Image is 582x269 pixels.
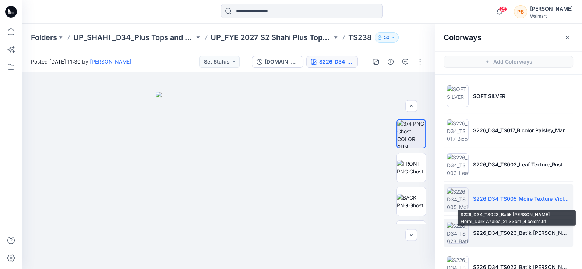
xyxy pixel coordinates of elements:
[447,153,469,175] img: S226_D34_TS003_Leaf Texture_Rusty Red_64cm.tif
[530,13,573,19] div: Walmart
[447,85,469,107] img: SOFT SILVER
[252,56,303,68] button: [DOMAIN_NAME] (upload)
[473,195,570,202] p: S226_D34_TS005_Moire Texture_Violet Surprise_9.14cm.tif
[384,33,389,42] p: 50
[385,56,396,68] button: Details
[31,58,131,65] span: Posted [DATE] 11:30 by
[31,32,57,43] a: Folders
[447,119,469,141] img: S226_D34_TS017_Bicolor Paisley_Maroon Supreme_64cm (1)
[348,32,372,43] p: TS238
[265,58,299,66] div: [DOMAIN_NAME] (upload)
[473,92,505,100] p: SOFT SILVER
[499,6,507,12] span: 25
[90,58,131,65] a: [PERSON_NAME]
[156,92,301,269] img: eyJhbGciOiJIUzI1NiIsImtpZCI6IjAiLCJzbHQiOiJzZXMiLCJ0eXAiOiJKV1QifQ.eyJkYXRhIjp7InR5cGUiOiJzdG9yYW...
[375,32,399,43] button: 50
[473,161,570,168] p: S226_D34_TS003_Leaf Texture_Rusty Red_64cm.tif
[444,33,482,42] h2: Colorways
[73,32,194,43] a: UP_SHAHI _D34_Plus Tops and Dresses
[530,4,573,13] div: [PERSON_NAME]
[447,222,469,244] img: S226_D34_TS023_Batik Dotty Floral_Dark Azalea_21.33cm_4 colors.tif
[397,160,426,175] img: FRONT PNG Ghost
[473,229,570,237] p: S226_D34_TS023_Batik [PERSON_NAME] Floral_Dark Azalea_21.33cm_4 colors.tif
[319,58,353,66] div: S226_D34_TS005_Moire Texture_Violet Surprise_9.14cm.tif
[306,56,358,68] button: S226_D34_TS005_Moire Texture_Violet Surprise_9.14cm.tif
[397,120,425,148] img: 3/4 PNG Ghost COLOR RUN
[211,32,332,43] a: UP_FYE 2027 S2 Shahi Plus Tops and Dress
[397,194,426,209] img: BACK PNG Ghost
[447,187,469,209] img: S226_D34_TS005_Moire Texture_Violet Surprise_9.14cm.tif
[514,5,527,18] div: PS
[473,126,570,134] p: S226_D34_TS017_Bicolor Paisley_Maroon Supreme_64cm (1)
